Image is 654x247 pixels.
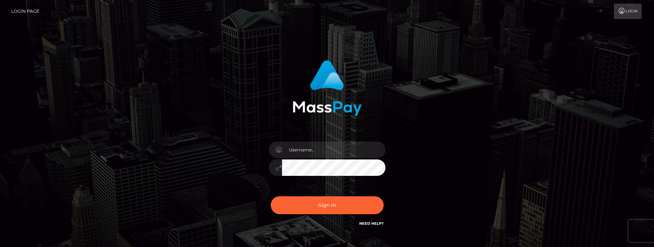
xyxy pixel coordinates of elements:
[293,60,362,116] img: MassPay Login
[11,4,39,19] a: Login Page
[359,221,384,226] a: Need Help?
[282,142,385,158] input: Username...
[271,196,384,214] button: Sign in
[614,4,642,19] a: Login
